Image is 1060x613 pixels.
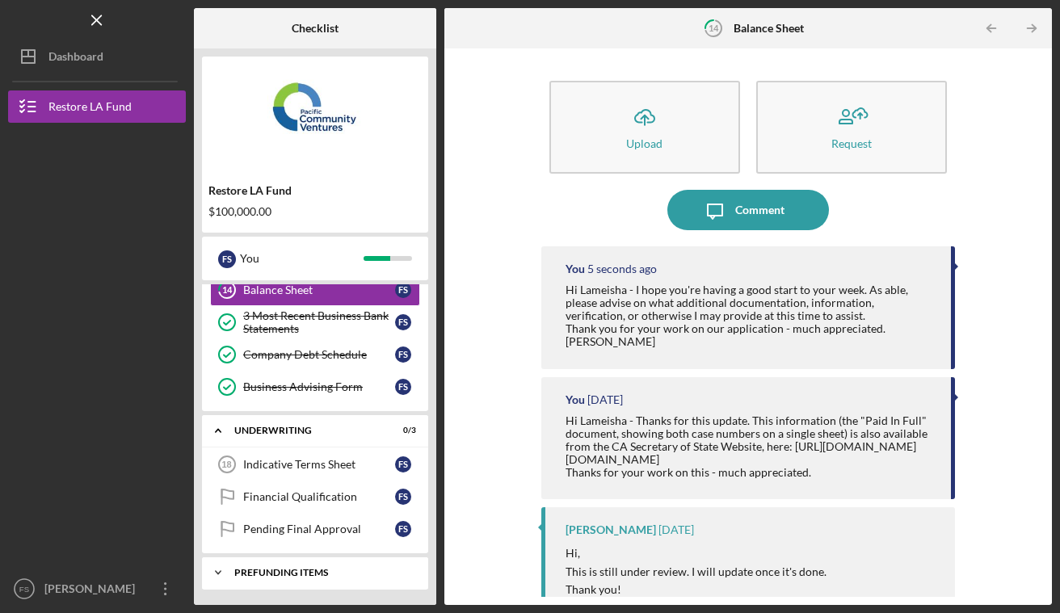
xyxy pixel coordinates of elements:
[566,523,656,536] div: [PERSON_NAME]
[395,489,411,505] div: F S
[566,414,935,479] div: Hi Lameisha - Thanks for this update. This information (the "Paid In Full" document, showing both...
[243,348,395,361] div: Company Debt Schedule
[831,137,872,149] div: Request
[395,456,411,472] div: F S
[587,262,657,275] time: 2025-10-13 16:36
[756,81,947,174] button: Request
[626,137,662,149] div: Upload
[566,563,827,581] p: This is still under review. I will update once it's done.
[387,426,416,435] div: 0 / 3
[243,283,395,296] div: Balance Sheet
[395,314,411,330] div: F S
[208,184,422,197] div: Restore LA Fund
[19,585,29,594] text: FS
[210,513,420,545] a: Pending Final ApprovalFS
[667,190,829,230] button: Comment
[210,338,420,371] a: Company Debt ScheduleFS
[395,379,411,395] div: F S
[243,380,395,393] div: Business Advising Form
[40,573,145,609] div: [PERSON_NAME]
[708,23,718,33] tspan: 14
[566,262,585,275] div: You
[658,523,694,536] time: 2025-10-08 18:07
[234,568,408,577] div: Prefunding Items
[210,274,420,306] a: 14Balance SheetFS
[48,90,132,127] div: Restore LA Fund
[735,190,784,230] div: Comment
[243,309,395,335] div: 3 Most Recent Business Bank Statements
[243,458,395,471] div: Indicative Terms Sheet
[234,426,376,435] div: Underwriting
[243,490,395,503] div: Financial Qualification
[8,40,186,73] button: Dashboard
[210,306,420,338] a: 3 Most Recent Business Bank StatementsFS
[218,250,236,268] div: F S
[222,285,233,296] tspan: 14
[221,460,231,469] tspan: 18
[734,22,804,35] b: Balance Sheet
[566,544,827,562] p: Hi,
[566,283,935,348] div: Hi Lameisha - I hope you're having a good start to your week. As able, please advise on what addi...
[210,371,420,403] a: Business Advising FormFS
[240,245,364,272] div: You
[395,282,411,298] div: F S
[208,205,422,218] div: $100,000.00
[395,521,411,537] div: F S
[8,573,186,605] button: FS[PERSON_NAME]
[566,581,827,598] p: Thank you!
[210,481,420,513] a: Financial QualificationFS
[48,40,103,77] div: Dashboard
[395,346,411,363] div: F S
[8,90,186,123] button: Restore LA Fund
[292,22,339,35] b: Checklist
[210,448,420,481] a: 18Indicative Terms SheetFS
[243,523,395,535] div: Pending Final Approval
[549,81,740,174] button: Upload
[566,393,585,406] div: You
[202,65,428,162] img: Product logo
[587,393,623,406] time: 2025-10-08 18:11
